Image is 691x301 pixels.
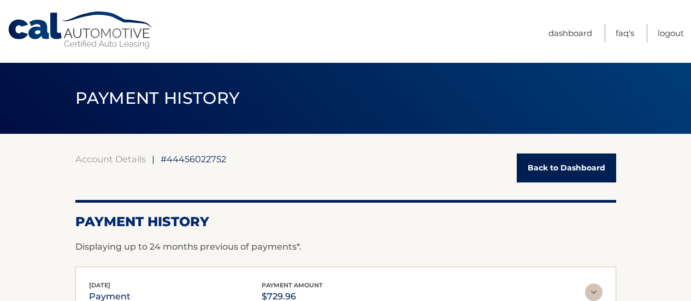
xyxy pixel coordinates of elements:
h2: Payment History [75,214,616,230]
span: | [152,154,155,164]
a: Back to Dashboard [517,154,616,182]
span: PAYMENT HISTORY [75,88,240,108]
a: Cal Automotive [7,11,155,50]
span: #44456022752 [161,154,226,164]
a: Account Details [75,154,146,164]
a: FAQ's [616,24,634,42]
a: Dashboard [548,24,592,42]
span: payment amount [262,281,323,289]
span: [DATE] [89,281,110,289]
img: accordion-rest.svg [585,284,603,301]
p: Displaying up to 24 months previous of payments*. [75,240,616,253]
a: Logout [658,24,684,42]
